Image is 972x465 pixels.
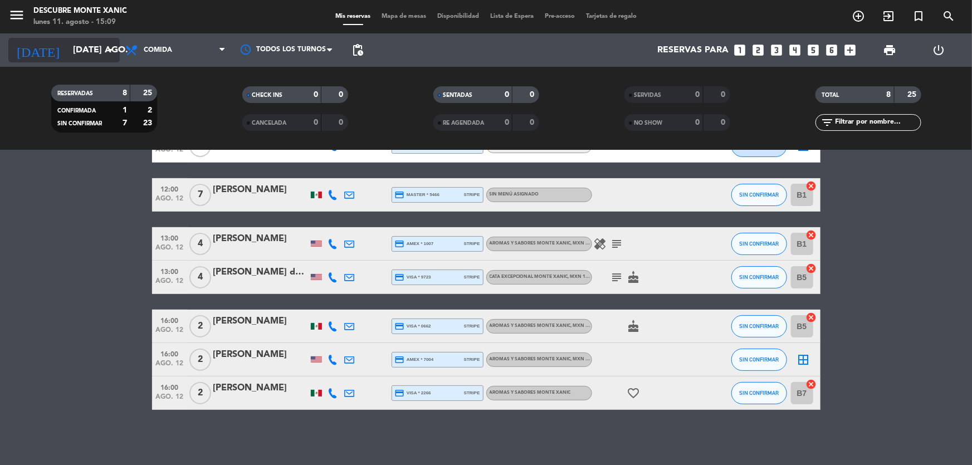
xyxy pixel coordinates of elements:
span: ago. 12 [156,244,184,257]
span: CHECK INS [252,92,283,98]
span: , MXN 1050 [568,275,594,279]
i: border_all [797,353,810,366]
strong: 0 [696,119,700,126]
span: Disponibilidad [432,13,485,19]
strong: 25 [143,89,154,97]
div: Descubre Monte Xanic [33,6,127,17]
span: pending_actions [351,43,364,57]
strong: 0 [314,91,318,99]
span: stripe [464,356,480,363]
span: Aromas y Sabores Monte Xanic [490,241,597,246]
span: ago. 12 [156,195,184,208]
span: SIN CONFIRMAR [739,323,779,329]
span: SENTADAS [443,92,473,98]
strong: 1 [123,106,127,114]
strong: 0 [505,91,509,99]
i: subject [610,237,624,251]
span: 16:00 [156,347,184,360]
i: search [942,9,955,23]
span: RESERVAR MESA [843,7,873,26]
i: looks_two [751,43,765,57]
i: [DATE] [8,38,67,62]
i: credit_card [395,190,405,200]
span: CONFIRMADA [58,108,96,114]
strong: 0 [339,119,345,126]
span: 4 [189,233,211,255]
strong: 0 [721,119,727,126]
span: stripe [464,191,480,198]
span: stripe [464,389,480,397]
span: stripe [464,273,480,281]
i: cake [627,271,641,284]
strong: 0 [530,91,536,99]
i: cancel [806,312,817,323]
button: SIN CONFIRMAR [731,233,787,255]
span: 16:00 [156,380,184,393]
span: 2 [189,349,211,371]
span: SIN CONFIRMAR [739,241,779,247]
button: menu [8,7,25,27]
span: Mapa de mesas [376,13,432,19]
span: RE AGENDADA [443,120,485,126]
strong: 0 [314,119,318,126]
i: turned_in_not [912,9,925,23]
i: looks_4 [788,43,802,57]
span: ago. 12 [156,393,184,406]
div: LOG OUT [915,33,964,67]
i: cancel [806,379,817,390]
i: cancel [806,229,817,241]
span: SIN CONFIRMAR [739,356,779,363]
strong: 7 [123,119,127,127]
i: cancel [806,180,817,192]
span: visa * 2266 [395,388,431,398]
span: , MXN 1050 [571,324,597,328]
span: ago. 12 [156,360,184,373]
span: CANCELADA [252,120,287,126]
span: Reservas para [657,45,729,56]
span: BUSCAR [934,7,964,26]
div: [PERSON_NAME] [213,347,308,362]
span: SIN CONFIRMAR [58,121,102,126]
div: [PERSON_NAME] [213,183,308,197]
i: filter_list [821,116,834,129]
span: , MXN 1050 [571,241,597,246]
span: stripe [464,240,480,247]
div: lunes 11. agosto - 15:09 [33,17,127,28]
span: WALK IN [873,7,903,26]
span: visa * 9723 [395,272,431,282]
span: 13:00 [156,265,184,277]
button: SIN CONFIRMAR [731,349,787,371]
strong: 0 [530,119,536,126]
span: Mis reservas [330,13,376,19]
i: looks_6 [824,43,839,57]
span: stripe [464,322,480,330]
span: SIN CONFIRMAR [739,192,779,198]
i: arrow_drop_down [104,43,117,57]
span: 16:00 [156,314,184,326]
strong: 0 [339,91,345,99]
span: 2 [189,315,211,337]
span: ago. 12 [156,146,184,159]
span: 7 [189,184,211,206]
span: ago. 12 [156,326,184,339]
span: TOTAL [822,92,839,98]
span: Reserva especial [903,7,934,26]
i: looks_one [732,43,747,57]
span: 2 [189,382,211,404]
i: credit_card [395,272,405,282]
span: Sin menú asignado [490,192,539,197]
strong: 25 [907,91,919,99]
span: SIN CONFIRMAR [739,390,779,396]
span: NO SHOW [634,120,663,126]
span: master * 5466 [395,190,440,200]
i: menu [8,7,25,23]
strong: 0 [505,119,509,126]
span: Aromas y Sabores Monte Xanic [490,390,571,395]
span: ago. 12 [156,277,184,290]
span: Cata Excepcional Monte Xanic [490,275,594,279]
span: print [883,43,896,57]
button: SIN CONFIRMAR [731,315,787,337]
i: credit_card [395,239,405,249]
span: amex * 1007 [395,239,434,249]
span: RESERVADAS [58,91,94,96]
